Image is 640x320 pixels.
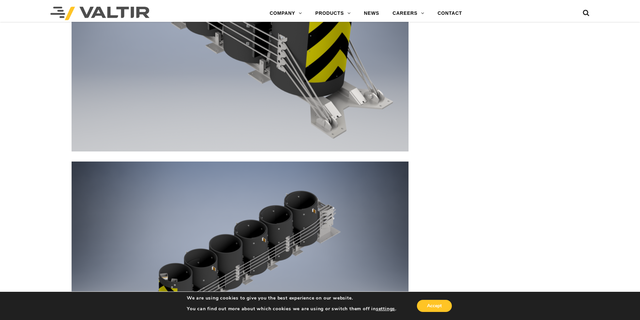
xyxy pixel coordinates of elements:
[417,300,452,312] button: Accept
[431,7,469,20] a: CONTACT
[357,7,386,20] a: NEWS
[309,7,357,20] a: PRODUCTS
[187,295,396,301] p: We are using cookies to give you the best experience on our website.
[187,306,396,312] p: You can find out more about which cookies we are using or switch them off in .
[376,306,395,312] button: settings
[263,7,309,20] a: COMPANY
[50,7,150,20] img: Valtir
[386,7,431,20] a: CAREERS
